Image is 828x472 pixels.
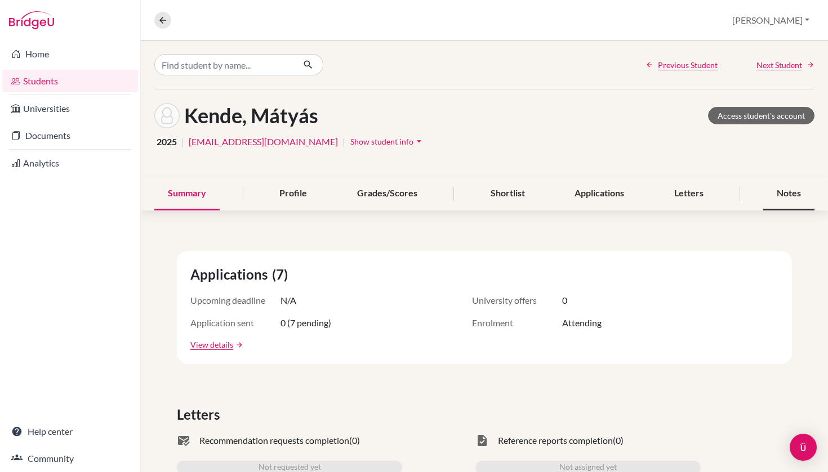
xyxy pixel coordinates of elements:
a: [EMAIL_ADDRESS][DOMAIN_NAME] [189,135,338,149]
span: mark_email_read [177,434,190,447]
img: Mátyás Kende's avatar [154,103,180,128]
span: Show student info [350,137,413,146]
a: Community [2,447,138,470]
button: [PERSON_NAME] [727,10,814,31]
i: arrow_drop_down [413,136,425,147]
span: task [475,434,489,447]
span: | [342,135,345,149]
button: Show student infoarrow_drop_down [350,133,425,150]
div: Notes [763,177,814,210]
input: Find student by name... [154,54,294,75]
span: Applications [190,264,272,285]
span: N/A [281,294,296,307]
span: 2025 [157,135,177,149]
span: 0 [562,294,567,307]
span: Application sent [190,316,281,330]
a: Access student's account [708,107,814,124]
span: Previous Student [658,59,718,71]
span: Enrolment [472,316,562,330]
div: Open Intercom Messenger [790,434,817,461]
h1: Kende, Mátyás [184,104,318,128]
img: Bridge-U [9,11,54,29]
a: Students [2,70,138,92]
div: Letters [661,177,717,210]
span: Upcoming deadline [190,294,281,307]
a: Help center [2,420,138,443]
span: Reference reports completion [498,434,613,447]
div: Summary [154,177,220,210]
a: Home [2,43,138,65]
a: arrow_forward [233,341,243,349]
span: (7) [272,264,292,285]
a: Analytics [2,152,138,174]
a: Universities [2,97,138,120]
div: Profile [266,177,320,210]
span: Next Student [756,59,802,71]
div: Grades/Scores [344,177,431,210]
a: Documents [2,124,138,147]
span: | [181,135,184,149]
span: Attending [562,316,602,330]
span: Recommendation requests completion [199,434,349,447]
a: Next Student [756,59,814,71]
span: 0 (7 pending) [281,316,331,330]
span: (0) [613,434,624,447]
div: Applications [561,177,638,210]
a: View details [190,339,233,350]
a: Previous Student [646,59,718,71]
div: Shortlist [477,177,538,210]
span: Letters [177,404,224,425]
span: University offers [472,294,562,307]
span: (0) [349,434,360,447]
